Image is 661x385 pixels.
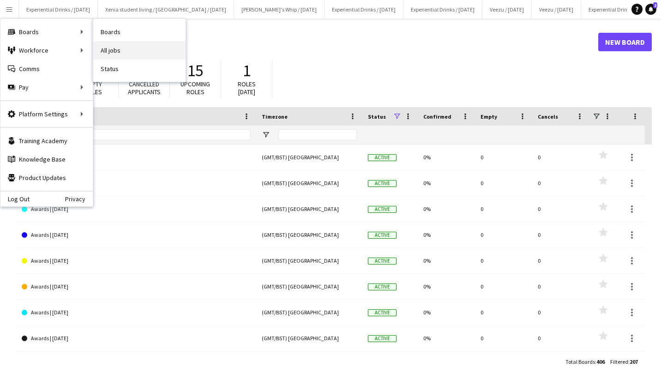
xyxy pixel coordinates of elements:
span: Roles [DATE] [238,80,256,96]
h1: Boards [16,35,598,49]
div: 0 [475,196,532,222]
a: New Board [598,33,652,51]
div: 0 [475,325,532,351]
div: 0% [418,274,475,299]
div: 0 [475,351,532,377]
div: Platform Settings [0,105,93,123]
button: Xenia student living / [GEOGRAPHIC_DATA] / [DATE] [98,0,234,18]
a: Comms [0,60,93,78]
div: 0 [475,222,532,247]
div: Pay [0,78,93,96]
div: 0% [418,325,475,351]
div: (GMT/BST) [GEOGRAPHIC_DATA] [256,222,362,247]
span: Cancelled applicants [128,80,161,96]
span: 406 [596,358,605,365]
div: 0 [475,274,532,299]
div: (GMT/BST) [GEOGRAPHIC_DATA] [256,248,362,273]
div: 0 [532,170,589,196]
div: Workforce [0,41,93,60]
button: Experiential Drinks / [DATE] [581,0,660,18]
a: Awards | [DATE] [22,170,251,196]
div: : [565,353,605,371]
div: 0% [418,196,475,222]
button: Experiential Drinks / [DATE] [403,0,482,18]
div: 0 [532,325,589,351]
a: Status [93,60,186,78]
div: (GMT/BST) [GEOGRAPHIC_DATA] [256,196,362,222]
div: 0 [532,300,589,325]
a: Awards | [DATE] [22,351,251,377]
span: Active [368,232,397,239]
a: Log Out [0,195,30,203]
button: Veezu / [DATE] [482,0,532,18]
div: 0 [532,196,589,222]
span: Active [368,206,397,213]
a: Awards [22,144,251,170]
button: [PERSON_NAME]'s Whip / [DATE] [234,0,324,18]
div: 0 [532,144,589,170]
span: Filtered [610,358,628,365]
div: 0 [475,170,532,196]
button: Open Filter Menu [262,131,270,139]
div: 0 [475,144,532,170]
div: (GMT/BST) [GEOGRAPHIC_DATA] [256,300,362,325]
span: Confirmed [423,113,451,120]
span: Empty [481,113,497,120]
span: Active [368,283,397,290]
button: Experiential Drinks / [DATE] [324,0,403,18]
a: Privacy [65,195,93,203]
div: 0% [418,222,475,247]
a: Awards | [DATE] [22,248,251,274]
a: Awards | [DATE] [22,196,251,222]
span: Status [368,113,386,120]
input: Board name Filter Input [38,129,251,140]
span: Active [368,154,397,161]
input: Timezone Filter Input [278,129,357,140]
a: 2 [645,4,656,15]
div: 0 [532,248,589,273]
a: Boards [93,23,186,41]
span: 207 [630,358,638,365]
div: (GMT/BST) [GEOGRAPHIC_DATA] [256,325,362,351]
a: Product Updates [0,168,93,187]
div: (GMT/BST) [GEOGRAPHIC_DATA] [256,351,362,377]
div: (GMT/BST) [GEOGRAPHIC_DATA] [256,144,362,170]
div: 0% [418,248,475,273]
div: 0 [532,351,589,377]
button: Experiential Drinks / [DATE] [19,0,98,18]
div: : [610,353,638,371]
span: 15 [187,60,203,81]
div: 0% [418,351,475,377]
button: Veezu / [DATE] [532,0,581,18]
div: 0 [532,274,589,299]
div: 0 [475,300,532,325]
span: Active [368,309,397,316]
div: 0% [418,300,475,325]
div: Boards [0,23,93,41]
a: Training Academy [0,132,93,150]
div: 0% [418,170,475,196]
span: 1 [243,60,251,81]
a: All jobs [93,41,186,60]
span: Cancels [538,113,558,120]
div: (GMT/BST) [GEOGRAPHIC_DATA] [256,274,362,299]
a: Awards | [DATE] [22,274,251,300]
span: Total Boards [565,358,595,365]
span: Upcoming roles [180,80,210,96]
span: Active [368,258,397,265]
a: Awards | [DATE] [22,300,251,325]
a: Awards | [DATE] [22,222,251,248]
span: 2 [653,2,657,8]
span: Active [368,180,397,187]
div: (GMT/BST) [GEOGRAPHIC_DATA] [256,170,362,196]
span: Active [368,335,397,342]
a: Awards | [DATE] [22,325,251,351]
div: 0% [418,144,475,170]
div: 0 [532,222,589,247]
a: Knowledge Base [0,150,93,168]
div: 0 [475,248,532,273]
span: Timezone [262,113,288,120]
